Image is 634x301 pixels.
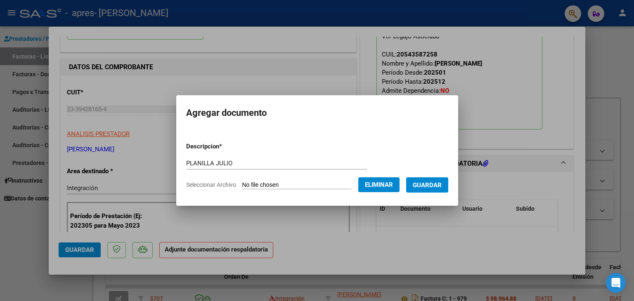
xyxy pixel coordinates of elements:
[406,177,448,193] button: Guardar
[413,181,442,189] span: Guardar
[358,177,400,192] button: Eliminar
[606,273,626,293] div: Open Intercom Messenger
[365,181,393,188] span: Eliminar
[186,142,265,151] p: Descripcion
[186,181,236,188] span: Seleccionar Archivo
[186,105,448,121] h2: Agregar documento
